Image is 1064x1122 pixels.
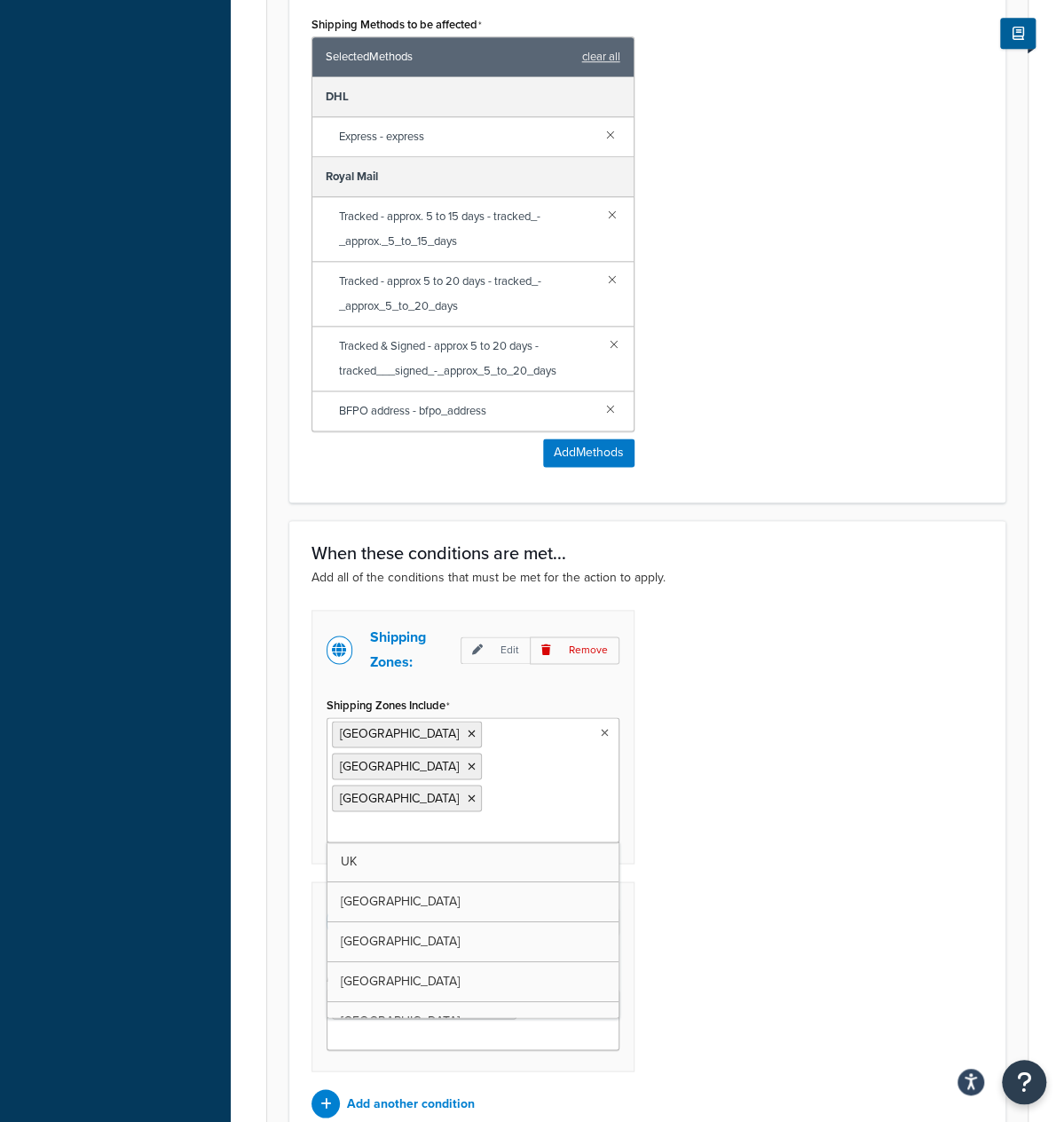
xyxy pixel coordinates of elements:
span: UK [341,851,357,870]
button: Open Resource Center [1002,1060,1046,1104]
span: [GEOGRAPHIC_DATA] [340,788,459,807]
a: [GEOGRAPHIC_DATA] [327,881,619,921]
h3: When these conditions are met... [311,543,983,563]
label: Shipping Methods to be affected [311,18,482,32]
button: AddMethods [543,439,634,467]
span: [GEOGRAPHIC_DATA] [340,756,459,775]
span: [GEOGRAPHIC_DATA] [341,971,460,990]
span: [GEOGRAPHIC_DATA] [341,891,460,910]
label: Shipping Zones Include [327,699,450,713]
button: Show Help Docs [1000,19,1036,50]
span: Tracked - approx 5 to 20 days - tracked_-_approx_5_to_20_days [339,269,595,319]
p: Add another condition [347,1091,475,1116]
p: Edit [461,636,530,664]
span: Selected Methods [326,44,573,69]
a: clear all [582,44,620,69]
span: BFPO address - bfpo_address [339,399,592,423]
a: [GEOGRAPHIC_DATA] [327,1001,619,1040]
p: Remove [530,636,619,664]
span: [GEOGRAPHIC_DATA] [341,1011,460,1030]
span: Tracked & Signed - approx 5 to 20 days - tracked___signed_-_approx_5_to_20_days [339,334,599,383]
div: Royal Mail [312,157,634,197]
span: [GEOGRAPHIC_DATA] [341,931,460,950]
p: Add all of the conditions that must be met for the action to apply. [311,568,983,588]
a: [GEOGRAPHIC_DATA] [327,921,619,960]
span: [GEOGRAPHIC_DATA] [340,724,459,743]
span: Tracked - approx. 5 to 15 days - tracked_-_approx._5_to_15_days [339,204,595,254]
a: [GEOGRAPHIC_DATA] [327,961,619,1000]
p: Shipping Zones: [370,625,461,675]
div: DHL [312,77,634,117]
a: UK [327,841,619,881]
span: Express - express [339,124,592,149]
